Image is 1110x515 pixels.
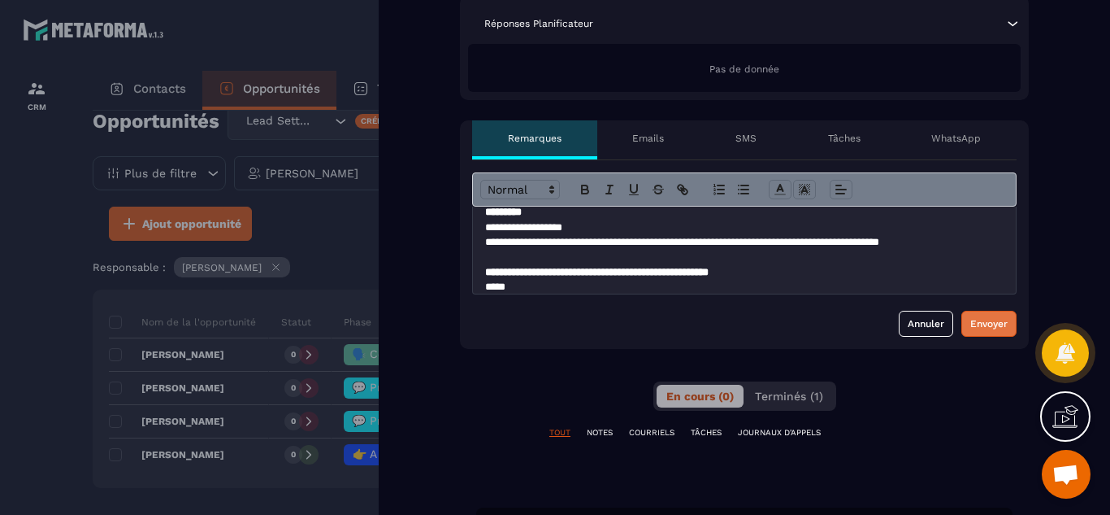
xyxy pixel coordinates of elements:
[738,427,821,439] p: JOURNAUX D'APPELS
[549,427,570,439] p: TOUT
[961,311,1017,337] button: Envoyer
[755,390,823,403] span: Terminés (1)
[691,427,722,439] p: TÂCHES
[587,427,613,439] p: NOTES
[632,132,664,145] p: Emails
[629,427,674,439] p: COURRIELS
[657,385,744,408] button: En cours (0)
[899,311,953,337] button: Annuler
[931,132,981,145] p: WhatsApp
[666,390,734,403] span: En cours (0)
[735,132,757,145] p: SMS
[1042,450,1090,499] div: Ouvrir le chat
[484,17,593,30] p: Réponses Planificateur
[970,316,1008,332] div: Envoyer
[709,63,779,75] span: Pas de donnée
[828,132,861,145] p: Tâches
[508,132,562,145] p: Remarques
[745,385,833,408] button: Terminés (1)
